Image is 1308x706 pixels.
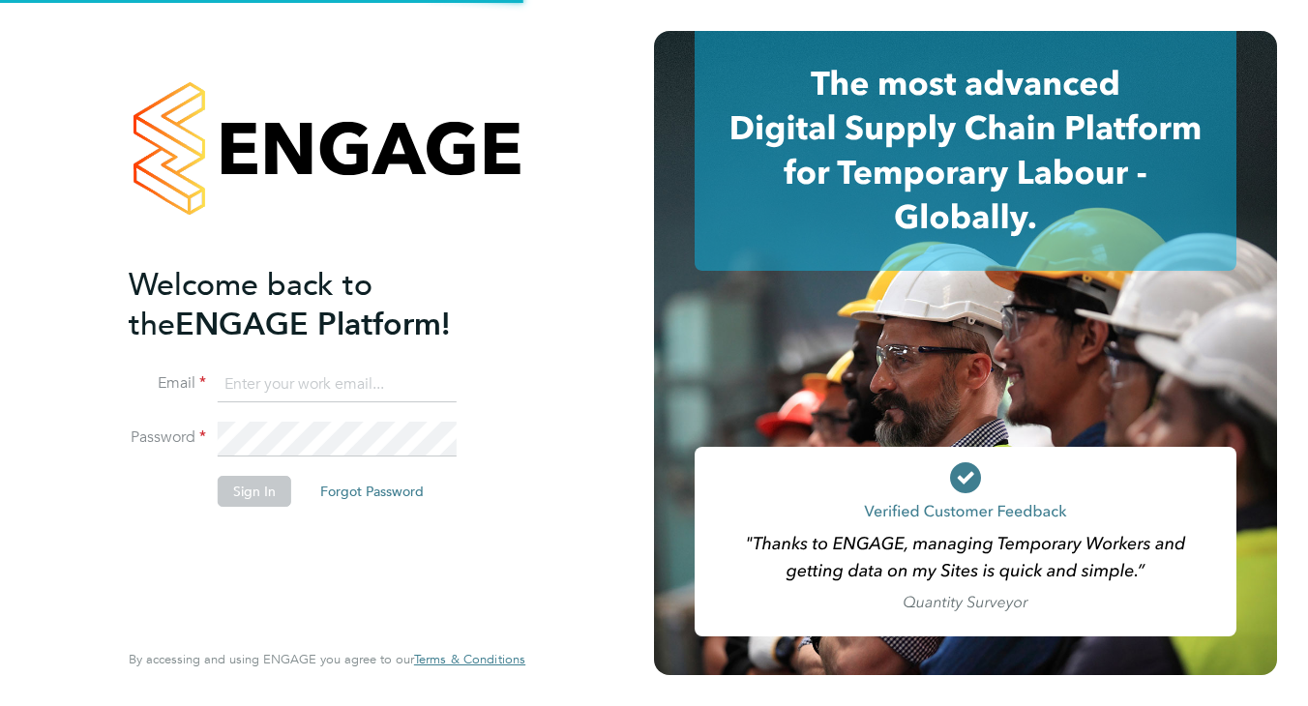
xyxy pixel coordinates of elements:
[218,476,291,507] button: Sign In
[129,427,206,448] label: Password
[218,368,457,402] input: Enter your work email...
[129,266,372,343] span: Welcome back to the
[414,651,525,667] span: Terms & Conditions
[305,476,439,507] button: Forgot Password
[129,373,206,394] label: Email
[129,265,506,344] h2: ENGAGE Platform!
[129,651,525,667] span: By accessing and using ENGAGE you agree to our
[414,652,525,667] a: Terms & Conditions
